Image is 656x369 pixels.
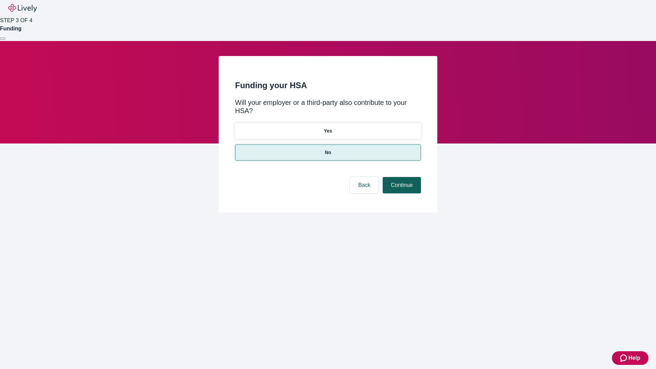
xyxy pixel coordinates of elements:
[628,354,640,362] span: Help
[8,4,37,12] img: Lively
[235,145,421,161] button: No
[235,123,421,139] button: Yes
[325,149,331,156] p: No
[324,127,332,135] p: Yes
[235,79,421,92] h2: Funding your HSA
[350,177,379,193] button: Back
[612,351,648,365] button: Zendesk support iconHelp
[383,177,421,193] button: Continue
[235,98,421,115] div: Will your employer or a third-party also contribute to your HSA?
[620,354,628,362] svg: Zendesk support icon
